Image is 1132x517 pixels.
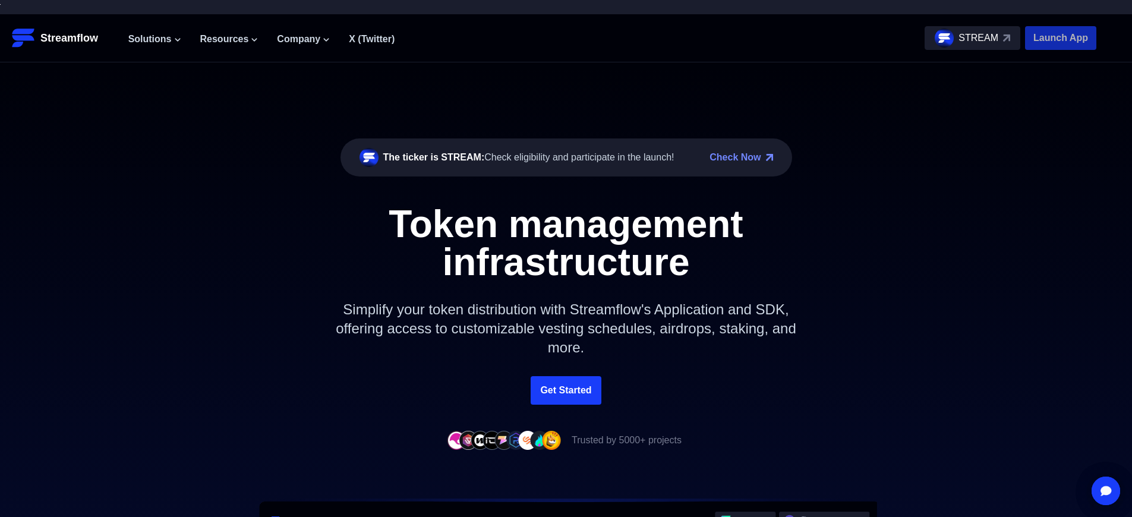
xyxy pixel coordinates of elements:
div: Check eligibility and participate in the launch! [383,150,674,165]
button: Company [277,32,330,46]
p: Trusted by 5000+ projects [572,433,682,447]
img: company-6 [506,431,525,449]
img: top-right-arrow.png [766,154,773,161]
div: Open Intercom Messenger [1092,477,1120,505]
a: Streamflow [12,26,116,50]
span: Company [277,32,320,46]
p: Streamflow [40,30,98,46]
img: streamflow-logo-circle.png [360,148,379,167]
img: company-1 [447,431,466,449]
img: company-3 [471,431,490,449]
p: Simplify your token distribution with Streamflow's Application and SDK, offering access to custom... [311,281,822,376]
a: Check Now [710,150,761,165]
span: The ticker is STREAM: [383,152,485,162]
img: top-right-arrow.svg [1003,34,1010,42]
button: Solutions [128,32,181,46]
img: Streamflow Logo [12,26,36,50]
a: Get Started [531,376,601,405]
span: Solutions [128,32,172,46]
a: STREAM [925,26,1020,50]
span: Resources [200,32,249,46]
img: company-9 [542,431,561,449]
img: company-5 [494,431,513,449]
img: company-4 [483,431,502,449]
img: company-8 [530,431,549,449]
img: company-7 [518,431,537,449]
button: Resources [200,32,258,46]
p: STREAM [958,31,998,45]
a: X (Twitter) [349,34,395,44]
img: company-2 [459,431,478,449]
h1: Token management infrastructure [299,205,834,281]
img: streamflow-logo-circle.png [935,29,954,48]
button: Launch App [1025,26,1096,50]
